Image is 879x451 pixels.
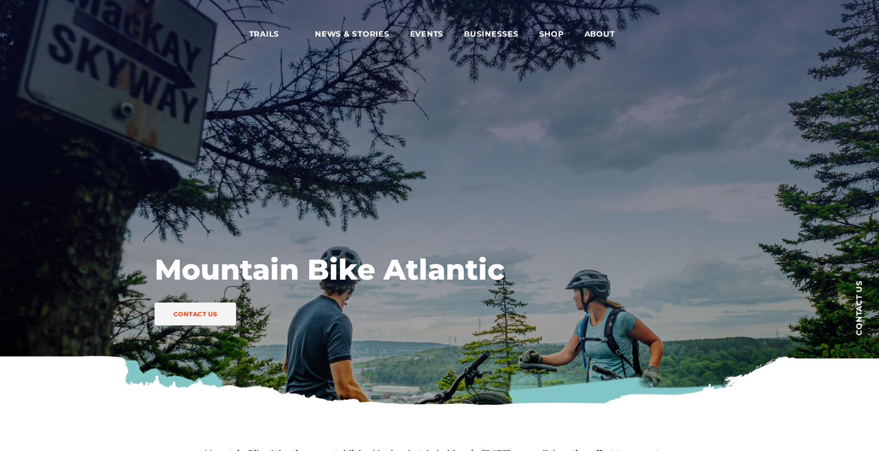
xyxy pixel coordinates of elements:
[584,29,630,39] span: About
[855,280,863,336] span: Contact us
[249,29,295,39] span: Trails
[170,310,221,318] span: Contact Us
[838,264,879,351] a: Contact us
[539,29,564,39] span: Shop
[410,29,444,39] span: Events
[464,29,519,39] span: Businesses
[155,252,531,287] h1: Mountain Bike Atlantic
[155,303,236,325] a: Contact Us
[315,29,390,39] span: News & Stories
